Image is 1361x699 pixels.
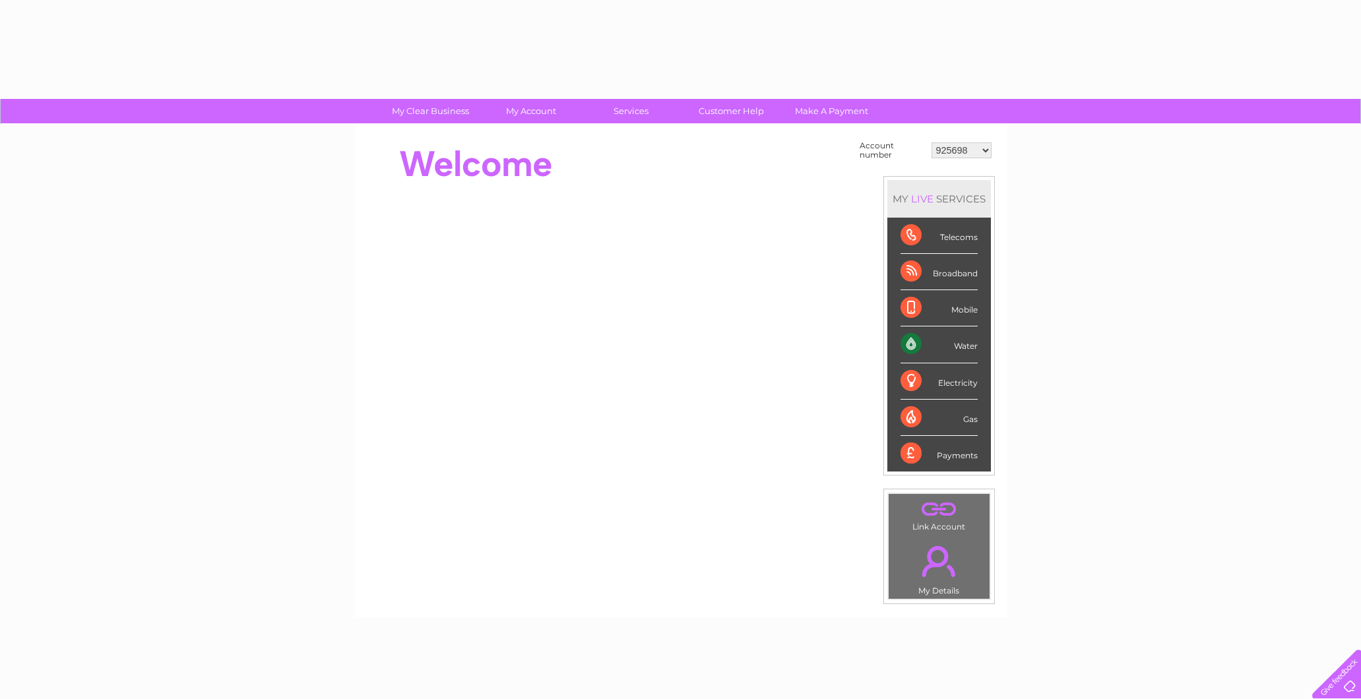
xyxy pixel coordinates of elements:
[892,497,986,520] a: .
[888,493,990,535] td: Link Account
[908,193,936,205] div: LIVE
[887,180,991,218] div: MY SERVICES
[777,99,886,123] a: Make A Payment
[856,138,928,163] td: Account number
[476,99,585,123] a: My Account
[901,400,978,436] div: Gas
[677,99,786,123] a: Customer Help
[901,363,978,400] div: Electricity
[901,218,978,254] div: Telecoms
[901,326,978,363] div: Water
[901,290,978,326] div: Mobile
[901,436,978,471] div: Payments
[892,538,986,584] a: .
[888,535,990,599] td: My Details
[577,99,685,123] a: Services
[901,254,978,290] div: Broadband
[376,99,485,123] a: My Clear Business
